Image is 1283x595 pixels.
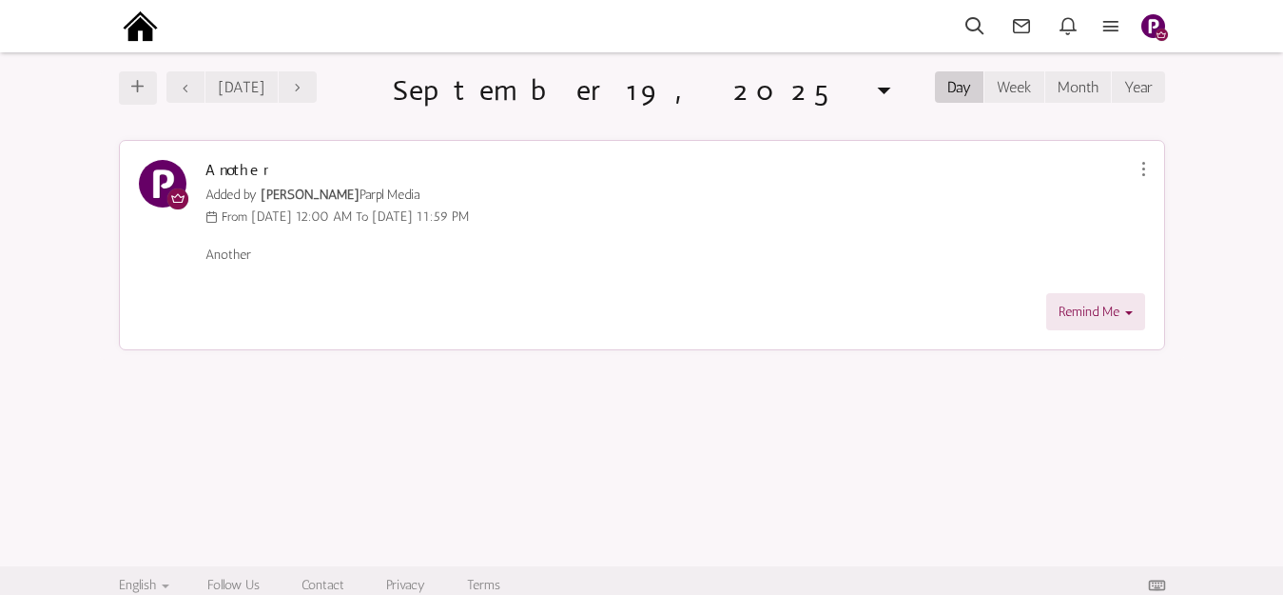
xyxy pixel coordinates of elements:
a: Parpl Media [360,187,419,203]
img: output-onlinepngtools%20-%202025-09-15T191211.976.png [119,5,162,48]
a: [PERSON_NAME] [261,187,360,203]
span: Remind Me [1059,304,1119,320]
div: Another [205,246,1079,265]
strong: Another [205,160,280,180]
a: 19 [393,72,890,108]
img: Slide1.png [1141,14,1165,38]
img: Slide1.png [139,160,186,208]
time: Sep 19, 2025 12:00 AM [251,208,352,225]
span: September [393,72,627,108]
span: , [675,72,708,108]
span: From [222,209,247,224]
span: Added by [205,187,257,203]
span: 2025 [733,72,849,108]
span: To [356,209,368,224]
span: English [119,577,156,593]
a: Year [1124,78,1153,96]
a: Week [997,78,1032,96]
a: Privacy [386,577,425,593]
a: Terms [467,577,500,593]
a: Month [1058,78,1098,96]
span: Day [947,78,971,96]
a: Follow Us [207,577,260,593]
a: [DATE] [205,71,278,103]
a: Contact [301,577,344,593]
time: Sep 19, 2025 11:59 PM [372,208,469,225]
